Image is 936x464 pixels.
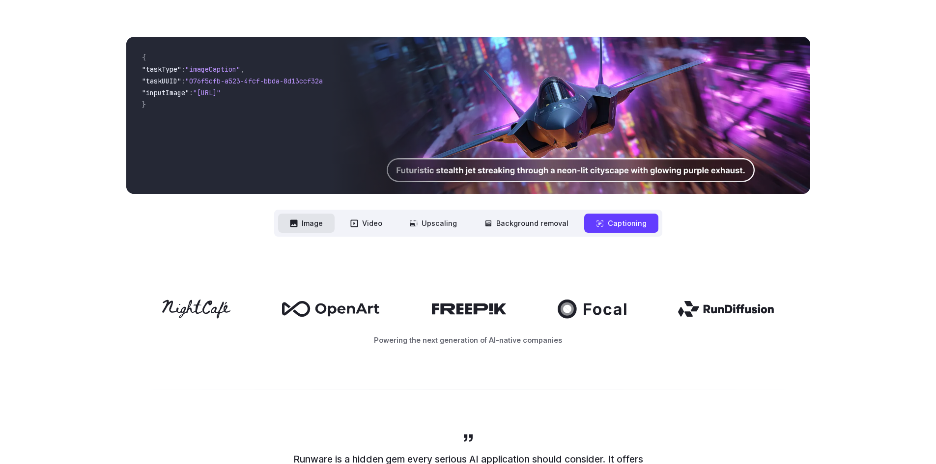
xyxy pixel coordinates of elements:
[193,88,221,97] span: "[URL]"
[181,77,185,85] span: :
[185,77,335,85] span: "076f5cfb-a523-4fcf-bbda-8d13ccf32a75"
[189,88,193,97] span: :
[181,65,185,74] span: :
[142,88,189,97] span: "inputImage"
[278,214,335,233] button: Image
[142,65,181,74] span: "taskType"
[473,214,580,233] button: Background removal
[584,214,658,233] button: Captioning
[142,100,146,109] span: }
[331,37,810,194] img: Futuristic stealth jet streaking through a neon-lit cityscape with glowing purple exhaust
[240,65,244,74] span: ,
[185,65,240,74] span: "imageCaption"
[142,77,181,85] span: "taskUUID"
[142,53,146,62] span: {
[126,334,810,346] p: Powering the next generation of AI-native companies
[398,214,469,233] button: Upscaling
[339,214,394,233] button: Video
